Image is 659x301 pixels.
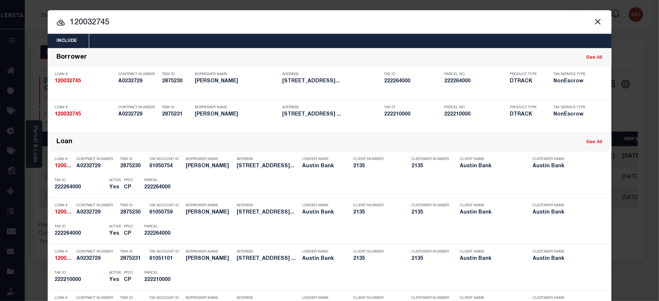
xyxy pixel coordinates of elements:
[460,163,522,169] h5: Austin Bank
[354,250,401,254] p: Client Number
[48,34,86,48] button: Include
[55,210,73,216] h5: 120032745
[110,231,121,237] h5: Yes
[186,203,233,208] p: Borrower Name
[121,256,146,262] h5: 2875231
[150,296,182,300] p: Tax Account ID
[283,78,381,85] h5: 631 SAN ANTONIO JACKSONVILLE TX...
[510,72,543,77] p: Product Type
[55,277,106,283] h5: 222210000
[186,163,233,169] h5: PASCUAL PEREZ
[124,231,134,237] h5: CP
[460,157,522,161] p: Client Name
[119,78,159,85] h5: A0232729
[145,271,177,275] p: Parcel
[55,112,81,117] strong: 120032745
[460,296,522,300] p: Client Name
[119,72,159,77] p: Contract Number
[110,178,122,183] p: Active
[55,79,81,84] strong: 120032745
[283,105,381,110] p: Address
[55,72,115,77] p: Loan #
[124,184,134,191] h5: CP
[554,105,590,110] p: Tax Service Type
[57,54,87,62] div: Borrower
[77,256,117,262] h5: A0232729
[283,72,381,77] p: Address
[110,277,121,283] h5: Yes
[303,163,343,169] h5: Austin Bank
[55,296,73,300] p: Loan #
[55,224,106,229] p: Tax ID
[55,184,106,191] h5: 222264000
[195,105,279,110] p: Borrower Name
[77,210,117,216] h5: A0232729
[150,256,182,262] h5: 61051101
[124,277,134,283] h5: CP
[587,55,603,60] a: See All
[354,296,401,300] p: Client Number
[55,231,106,237] h5: 222264000
[303,203,343,208] p: Lender Name
[354,256,401,262] h5: 2135
[445,105,506,110] p: Parcel No
[412,250,449,254] p: Customer Number
[533,203,595,208] p: Customer Name
[303,250,343,254] p: Lender Name
[150,250,182,254] p: Tax Account ID
[195,72,279,77] p: Borrower Name
[354,203,401,208] p: Client Number
[145,178,177,183] p: Parcel
[121,163,146,169] h5: 2875230
[533,157,595,161] p: Customer Name
[195,78,279,85] h5: PASCUAL PEREZ
[77,163,117,169] h5: A0232729
[510,112,543,118] h5: DTRACK
[445,72,506,77] p: Parcel No
[55,256,73,262] h5: 120032745
[237,256,299,262] h5: 624 ELM STREET JACKSONVILLE TX ...
[412,203,449,208] p: Customer Number
[150,157,182,161] p: Tax Account ID
[195,112,279,118] h5: PASCUAL PEREZ
[150,203,182,208] p: Tax Account ID
[55,164,81,169] strong: 120032745
[237,296,299,300] p: Address
[533,250,595,254] p: Customer Name
[384,105,441,110] p: Tax ID
[121,157,146,161] p: TBM ID
[55,157,73,161] p: Loan #
[119,112,159,118] h5: A0232729
[77,203,117,208] p: Contract Number
[150,163,182,169] h5: 61050754
[162,112,192,118] h5: 2875231
[354,210,401,216] h5: 2135
[186,256,233,262] h5: PASCUAL PEREZ
[119,105,159,110] p: Contract Number
[554,112,590,118] h5: NonEscrow
[57,138,73,146] div: Loan
[412,296,449,300] p: Customer Number
[384,72,441,77] p: Tax ID
[145,224,177,229] p: Parcel
[445,112,506,118] h5: 222210000
[110,224,122,229] p: Active
[303,157,343,161] p: Lender Name
[186,210,233,216] h5: PASCUAL PEREZ
[55,203,73,208] p: Loan #
[110,271,122,275] p: Active
[55,256,81,261] strong: 120032745
[77,296,117,300] p: Contract Number
[554,78,590,85] h5: NonEscrow
[412,157,449,161] p: Customer Number
[162,78,192,85] h5: 2875230
[237,163,299,169] h5: 631 SAN ANTONIO JACKSONVILLE TX...
[510,105,543,110] p: Product Type
[384,112,441,118] h5: 222210000
[55,105,115,110] p: Loan #
[162,72,192,77] p: TBM ID
[283,112,381,118] h5: 624 ELM STREET JACKSONVILLE TX ...
[124,271,134,275] p: PPCC
[145,277,177,283] h5: 222210000
[412,256,448,262] h5: 2135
